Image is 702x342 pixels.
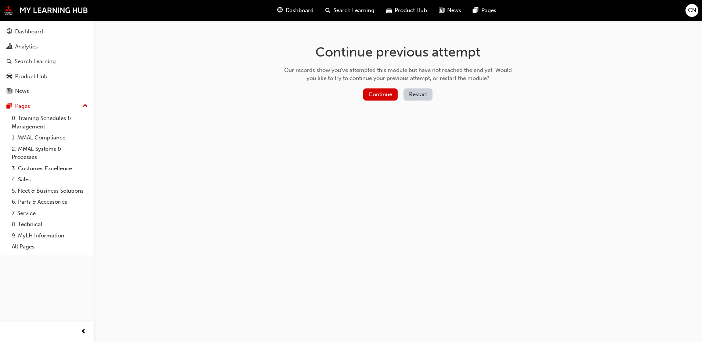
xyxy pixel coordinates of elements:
[81,327,86,336] span: prev-icon
[9,174,91,185] a: 4. Sales
[15,72,47,81] div: Product Hub
[282,44,514,60] h1: Continue previous attempt
[3,55,91,68] a: Search Learning
[3,25,91,39] a: Dashboard
[395,6,427,15] span: Product Hub
[3,84,91,98] a: News
[481,6,496,15] span: Pages
[3,70,91,83] a: Product Hub
[271,3,319,18] a: guage-iconDashboard
[7,58,12,65] span: search-icon
[333,6,374,15] span: Search Learning
[363,88,398,101] button: Continue
[7,88,12,95] span: news-icon
[9,196,91,208] a: 6. Parts & Accessories
[7,73,12,80] span: car-icon
[685,4,698,17] button: CN
[15,87,29,95] div: News
[3,23,91,99] button: DashboardAnalyticsSearch LearningProduct HubNews
[282,66,514,83] div: Our records show you've attempted this module but have not reached the end yet. Would you like to...
[15,102,30,110] div: Pages
[15,57,56,66] div: Search Learning
[386,6,392,15] span: car-icon
[319,3,380,18] a: search-iconSearch Learning
[9,163,91,174] a: 3. Customer Excellence
[688,6,696,15] span: CN
[447,6,461,15] span: News
[9,143,91,163] a: 2. MMAL Systems & Processes
[9,241,91,252] a: All Pages
[277,6,283,15] span: guage-icon
[3,99,91,113] button: Pages
[433,3,467,18] a: news-iconNews
[4,6,88,15] img: mmal
[473,6,478,15] span: pages-icon
[3,40,91,54] a: Analytics
[439,6,444,15] span: news-icon
[9,113,91,132] a: 0. Training Schedules & Management
[404,88,433,101] button: Restart
[286,6,314,15] span: Dashboard
[7,103,12,110] span: pages-icon
[325,6,330,15] span: search-icon
[83,101,88,111] span: up-icon
[9,208,91,219] a: 7. Service
[380,3,433,18] a: car-iconProduct Hub
[7,44,12,50] span: chart-icon
[467,3,502,18] a: pages-iconPages
[9,185,91,197] a: 5. Fleet & Business Solutions
[15,43,38,51] div: Analytics
[15,28,43,36] div: Dashboard
[9,132,91,143] a: 1. MMAL Compliance
[9,219,91,230] a: 8. Technical
[7,29,12,35] span: guage-icon
[9,230,91,241] a: 9. MyLH Information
